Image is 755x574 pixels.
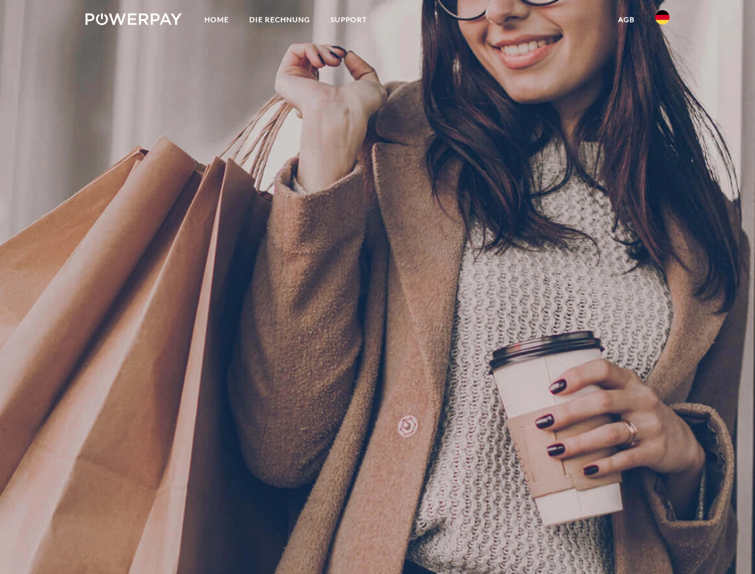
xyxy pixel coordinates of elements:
[320,9,377,30] a: SUPPORT
[655,10,670,25] img: de
[85,13,182,25] img: logo-powerpay-white.svg
[239,9,320,30] a: DIE RECHNUNG
[608,9,645,30] a: agb
[194,9,239,30] a: Home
